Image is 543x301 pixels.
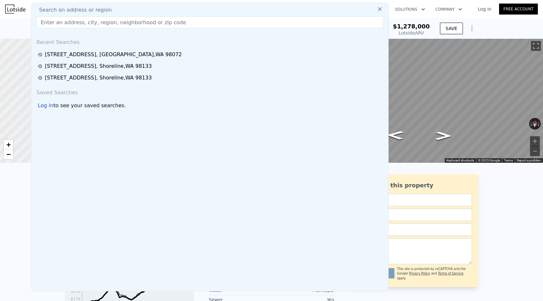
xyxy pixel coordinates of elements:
[356,223,472,236] input: Phone
[34,33,386,49] div: Recent Searches
[428,130,459,142] path: Go East, NE 167th St
[356,181,472,190] div: Ask about this property
[446,158,474,163] button: Keyboard shortcuts
[45,74,152,82] div: [STREET_ADDRESS] , Shoreline , WA 98133
[393,23,430,30] span: $1,278,000
[38,74,384,82] a: [STREET_ADDRESS], Shoreline,WA 98133
[390,4,430,15] button: Solutions
[45,62,152,70] div: [STREET_ADDRESS] , Shoreline , WA 98133
[4,150,13,159] a: Zoom out
[430,4,467,15] button: Company
[504,159,513,162] a: Terms
[356,209,472,221] input: Email
[296,39,543,163] div: Map
[380,129,411,141] path: Go West, NE 167th St
[470,6,499,12] a: Log In
[532,118,538,130] button: Reset the view
[478,159,500,162] span: © 2025 Google
[440,23,463,34] button: SAVE
[70,289,80,294] tspan: $229
[530,146,540,156] button: Zoom out
[499,4,538,15] a: Free Account
[531,41,541,51] button: Toggle fullscreen view
[38,62,384,70] a: [STREET_ADDRESS], Shoreline,WA 98133
[529,118,533,130] button: Rotate counterclockwise
[438,272,464,275] a: Terms of Service
[538,118,541,130] button: Rotate clockwise
[34,6,112,14] span: Search an address or region
[6,150,11,158] span: −
[296,39,543,163] div: Street View
[6,140,11,149] span: +
[530,136,540,146] button: Zoom in
[4,140,13,150] a: Zoom in
[38,51,384,58] a: [STREET_ADDRESS], [GEOGRAPHIC_DATA],WA 98072
[517,159,541,162] a: Report a problem
[37,16,383,28] input: Enter an address, city, region, neighborhood or zip code
[38,102,53,109] div: Log in
[5,5,26,14] img: Lotside
[34,84,386,99] div: Saved Searches
[53,102,126,109] span: to see your saved searches.
[45,51,182,58] div: [STREET_ADDRESS] , [GEOGRAPHIC_DATA] , WA 98072
[393,30,430,36] div: Lotside ARV
[409,272,430,275] a: Privacy Policy
[397,267,472,281] div: This site is protected by reCAPTCHA and the Google and apply.
[465,22,478,35] button: Show Options
[356,194,472,206] input: Name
